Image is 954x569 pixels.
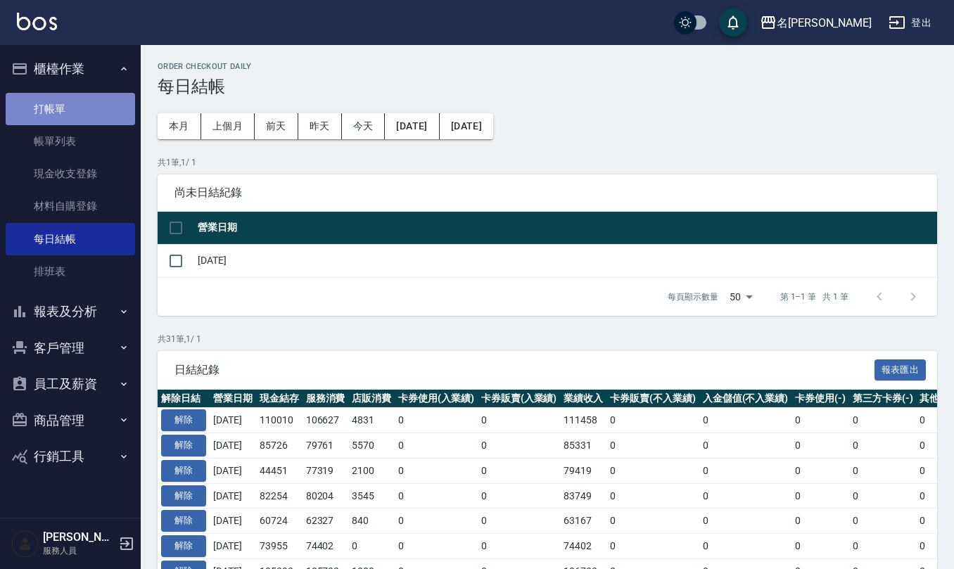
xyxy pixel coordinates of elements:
[201,113,255,139] button: 上個月
[478,458,561,483] td: 0
[210,408,256,433] td: [DATE]
[6,93,135,125] a: 打帳單
[303,534,349,559] td: 74402
[777,14,872,32] div: 名[PERSON_NAME]
[256,483,303,509] td: 82254
[478,408,561,433] td: 0
[210,483,256,509] td: [DATE]
[606,509,699,534] td: 0
[849,408,917,433] td: 0
[699,390,792,408] th: 入金儲值(不入業績)
[161,409,206,431] button: 解除
[161,485,206,507] button: 解除
[883,10,937,36] button: 登出
[6,51,135,87] button: 櫃檯作業
[210,509,256,534] td: [DATE]
[560,390,606,408] th: 業績收入
[395,433,478,459] td: 0
[256,509,303,534] td: 60724
[395,509,478,534] td: 0
[478,509,561,534] td: 0
[385,113,439,139] button: [DATE]
[6,223,135,255] a: 每日結帳
[210,534,256,559] td: [DATE]
[395,390,478,408] th: 卡券使用(入業績)
[158,62,937,71] h2: Order checkout daily
[43,530,115,544] h5: [PERSON_NAME]
[210,390,256,408] th: 營業日期
[348,509,395,534] td: 840
[791,433,849,459] td: 0
[255,113,298,139] button: 前天
[478,534,561,559] td: 0
[478,483,561,509] td: 0
[478,390,561,408] th: 卡券販賣(入業績)
[348,534,395,559] td: 0
[6,366,135,402] button: 員工及薪資
[161,460,206,482] button: 解除
[699,509,792,534] td: 0
[849,534,917,559] td: 0
[303,390,349,408] th: 服務消費
[791,534,849,559] td: 0
[395,458,478,483] td: 0
[791,458,849,483] td: 0
[849,509,917,534] td: 0
[298,113,342,139] button: 昨天
[606,433,699,459] td: 0
[606,483,699,509] td: 0
[606,390,699,408] th: 卡券販賣(不入業績)
[348,390,395,408] th: 店販消費
[43,544,115,557] p: 服務人員
[6,438,135,475] button: 行銷工具
[210,433,256,459] td: [DATE]
[174,363,874,377] span: 日結紀錄
[560,483,606,509] td: 83749
[560,408,606,433] td: 111458
[791,390,849,408] th: 卡券使用(-)
[606,534,699,559] td: 0
[560,433,606,459] td: 85331
[606,458,699,483] td: 0
[303,509,349,534] td: 62327
[158,390,210,408] th: 解除日結
[478,433,561,459] td: 0
[303,433,349,459] td: 79761
[780,290,848,303] p: 第 1–1 筆 共 1 筆
[668,290,718,303] p: 每頁顯示數量
[395,534,478,559] td: 0
[6,255,135,288] a: 排班表
[256,390,303,408] th: 現金結存
[161,435,206,456] button: 解除
[256,433,303,459] td: 85726
[560,458,606,483] td: 79419
[158,113,201,139] button: 本月
[395,408,478,433] td: 0
[791,483,849,509] td: 0
[17,13,57,30] img: Logo
[348,433,395,459] td: 5570
[210,458,256,483] td: [DATE]
[699,408,792,433] td: 0
[791,408,849,433] td: 0
[174,186,920,200] span: 尚未日結紀錄
[440,113,493,139] button: [DATE]
[6,402,135,439] button: 商品管理
[874,359,927,381] button: 報表匯出
[348,458,395,483] td: 2100
[194,212,937,245] th: 營業日期
[256,458,303,483] td: 44451
[791,509,849,534] td: 0
[560,534,606,559] td: 74402
[6,125,135,158] a: 帳單列表
[348,483,395,509] td: 3545
[699,534,792,559] td: 0
[724,278,758,316] div: 50
[161,535,206,557] button: 解除
[6,190,135,222] a: 材料自購登錄
[256,534,303,559] td: 73955
[303,408,349,433] td: 106627
[849,433,917,459] td: 0
[849,483,917,509] td: 0
[158,333,937,345] p: 共 31 筆, 1 / 1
